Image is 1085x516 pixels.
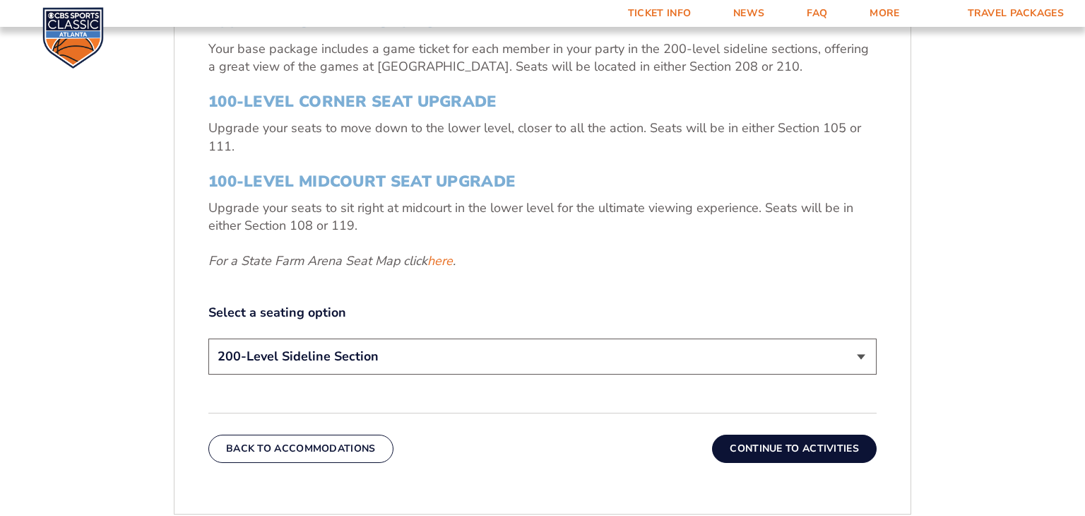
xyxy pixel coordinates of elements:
p: Your base package includes a game ticket for each member in your party in the 200-level sideline ... [208,40,877,76]
button: Back To Accommodations [208,435,393,463]
img: CBS Sports Classic [42,7,104,69]
h3: 200-Level Sideline Section [208,13,877,31]
h3: 100-Level Corner Seat Upgrade [208,93,877,111]
em: For a State Farm Arena Seat Map click . [208,252,456,269]
a: here [427,252,453,270]
label: Select a seating option [208,304,877,322]
h3: 100-Level Midcourt Seat Upgrade [208,172,877,191]
p: Upgrade your seats to move down to the lower level, closer to all the action. Seats will be in ei... [208,119,877,155]
button: Continue To Activities [712,435,877,463]
p: Upgrade your seats to sit right at midcourt in the lower level for the ultimate viewing experienc... [208,199,877,235]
